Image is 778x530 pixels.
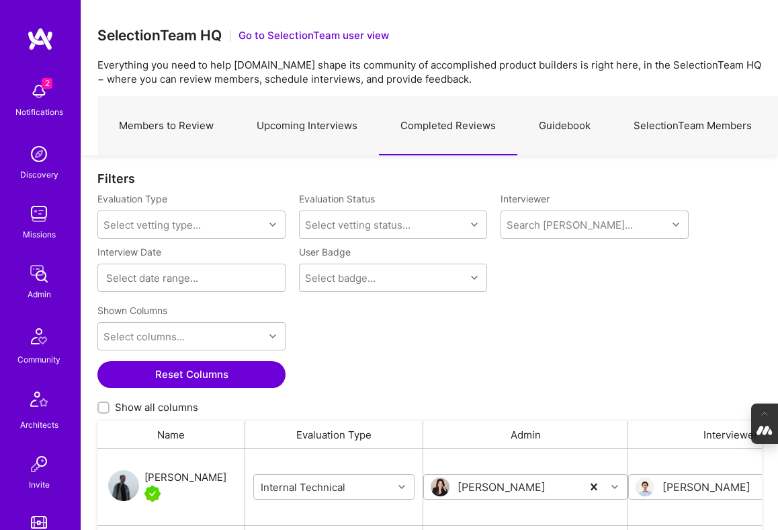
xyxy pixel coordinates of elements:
span: Show all columns [115,400,198,414]
a: Members to Review [97,97,235,155]
i: icon Chevron [471,221,478,228]
div: [PERSON_NAME] [144,469,226,486]
div: Admin [423,421,628,448]
div: Notifications [15,105,63,119]
div: Architects [20,418,58,432]
img: tokens [31,516,47,529]
input: Select date range... [106,271,277,285]
div: Select vetting status... [305,218,410,232]
i: icon Chevron [398,484,405,490]
a: Completed Reviews [379,97,517,155]
div: Search [PERSON_NAME]... [507,218,633,232]
img: teamwork [26,200,52,227]
i: icon Chevron [471,274,478,281]
label: Shown Columns [97,304,167,317]
div: Select columns... [103,330,185,344]
button: Reset Columns [97,361,286,388]
img: User Avatar [636,478,654,496]
div: Select badge... [305,271,376,285]
img: Architects [23,385,55,418]
img: bell [26,78,52,105]
img: logo [27,27,54,51]
label: Evaluation Status [299,192,375,205]
div: Discovery [20,167,58,182]
label: Evaluation Type [97,192,167,205]
img: Community [23,320,55,352]
img: User Avatar [431,478,449,496]
img: admin teamwork [26,260,52,287]
div: Community [17,352,60,367]
button: Go to SelectionTeam user view [239,28,389,42]
img: discovery [26,141,52,167]
i: icon Chevron [673,221,679,228]
span: 2 [42,78,52,89]
div: Name [97,421,245,448]
label: Interviewer [501,192,689,205]
img: Invite [26,451,52,478]
i: icon Chevron [611,484,618,490]
div: Select vetting type... [103,218,201,232]
label: Interview Date [97,245,286,258]
a: SelectionTeam Members [612,97,773,155]
label: User Badge [299,245,351,258]
p: Everything you need to help [DOMAIN_NAME] shape its community of accomplished product builders is... [97,58,762,86]
div: Evaluation Type [245,421,423,448]
img: A.Teamer in Residence [144,486,161,502]
h3: SelectionTeam HQ [97,27,222,44]
a: Guidebook [517,97,612,155]
div: Filters [97,172,762,186]
a: Upcoming Interviews [235,97,379,155]
i: icon Chevron [269,221,276,228]
div: Missions [23,227,56,241]
img: User Avatar [108,470,139,501]
i: icon Chevron [269,333,276,340]
div: Admin [28,287,51,301]
div: Invite [29,478,50,492]
a: User Avatar[PERSON_NAME]A.Teamer in Residence [108,469,226,504]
